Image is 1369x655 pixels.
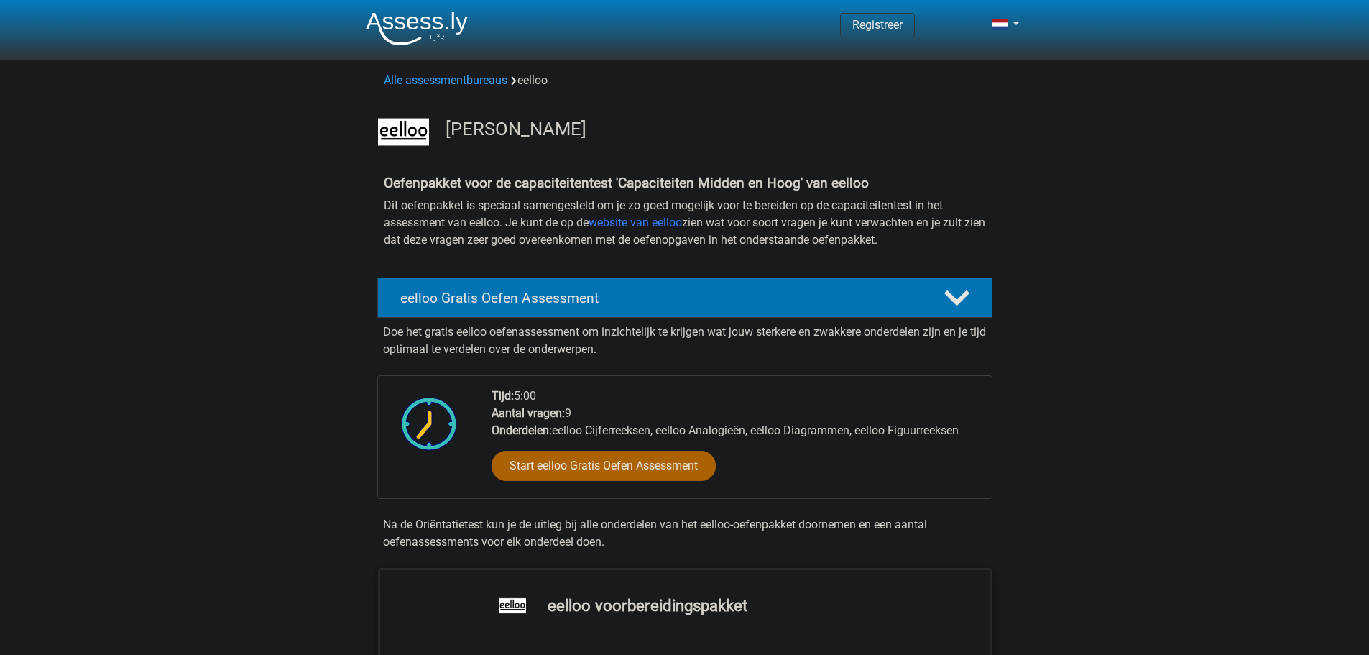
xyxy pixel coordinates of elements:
a: Start eelloo Gratis Oefen Assessment [492,451,716,481]
h4: eelloo Gratis Oefen Assessment [400,290,921,306]
p: Dit oefenpakket is speciaal samengesteld om je zo goed mogelijk voor te bereiden op de capaciteit... [384,197,986,249]
a: eelloo Gratis Oefen Assessment [372,278,998,318]
img: Assessly [366,12,468,45]
img: eelloo.png [378,106,429,157]
img: Klok [393,388,466,459]
div: Na de Oriëntatietest kun je de uitleg bij alle onderdelen van het eelloo-oefenpakket doornemen en... [377,516,992,551]
b: Onderdelen: [492,423,552,437]
b: Tijd: [492,389,514,403]
a: Registreer [852,18,903,32]
div: 5:00 9 eelloo Cijferreeksen, eelloo Analogieën, eelloo Diagrammen, eelloo Figuurreeksen [481,388,991,498]
div: eelloo [378,72,992,89]
h3: [PERSON_NAME] [446,118,981,140]
div: Doe het gratis eelloo oefenassessment om inzichtelijk te krijgen wat jouw sterkere en zwakkere on... [377,318,992,358]
b: Oefenpakket voor de capaciteitentest 'Capaciteiten Midden en Hoog' van eelloo [384,175,869,191]
a: website van eelloo [589,216,682,229]
b: Aantal vragen: [492,406,565,420]
a: Alle assessmentbureaus [384,73,507,87]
